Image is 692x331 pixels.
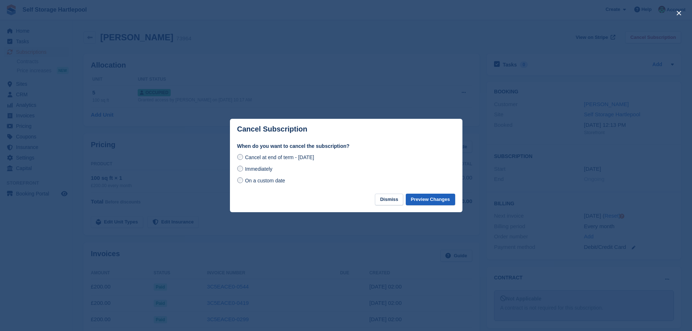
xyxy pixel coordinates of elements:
span: On a custom date [245,178,285,183]
span: Cancel at end of term - [DATE] [245,154,314,160]
input: Cancel at end of term - [DATE] [237,154,243,160]
label: When do you want to cancel the subscription? [237,142,455,150]
button: close [673,7,685,19]
p: Cancel Subscription [237,125,307,133]
input: On a custom date [237,177,243,183]
span: Immediately [245,166,272,172]
input: Immediately [237,166,243,171]
button: Preview Changes [406,194,455,206]
button: Dismiss [375,194,403,206]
